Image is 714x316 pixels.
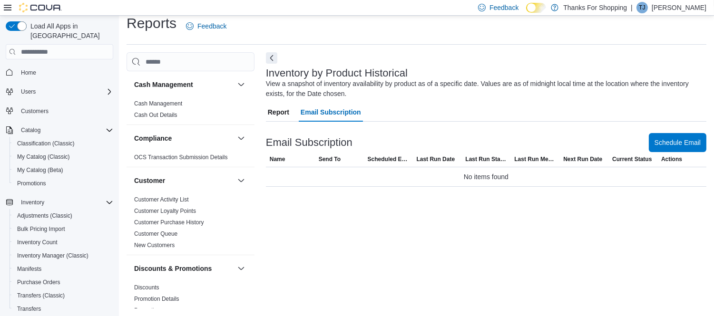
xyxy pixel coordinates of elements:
button: Purchase Orders [10,276,117,289]
span: Adjustments (Classic) [17,212,72,220]
button: Inventory [17,197,48,208]
button: Transfers [10,302,117,316]
button: My Catalog (Classic) [10,150,117,163]
a: Customer Loyalty Points [134,208,196,214]
a: Customer Purchase History [134,219,204,226]
button: Catalog [2,124,117,137]
button: Home [2,65,117,79]
span: Bulk Pricing Import [17,225,65,233]
button: Promotions [10,177,117,190]
span: Catalog [21,126,40,134]
button: Customer [235,175,247,186]
a: Promotions [13,178,50,189]
span: Inventory Count [13,237,113,248]
span: Inventory Manager (Classic) [13,250,113,261]
span: No items found [464,171,509,182]
span: Inventory Manager (Classic) [17,252,88,259]
div: Tina Jansen [636,2,648,13]
a: New Customers [134,242,175,249]
span: Name [270,155,285,163]
button: Discounts & Promotions [235,263,247,274]
span: Last Run Date [417,155,455,163]
button: Next [266,52,277,64]
button: Compliance [134,134,234,143]
span: Scheduled Emails [368,155,409,163]
span: My Catalog (Beta) [17,166,63,174]
a: Cash Out Details [134,112,177,118]
button: Cash Management [235,79,247,90]
span: Promotions [13,178,113,189]
button: Users [2,85,117,98]
span: Inventory Count [17,239,58,246]
span: Schedule Email [655,138,701,147]
span: Transfers (Classic) [17,292,65,299]
span: Classification (Classic) [17,140,75,147]
span: Users [21,88,36,96]
span: Cash Out Details [134,111,177,119]
a: Customer Activity List [134,196,189,203]
div: Compliance [127,152,254,167]
a: Bulk Pricing Import [13,223,69,235]
a: Promotion Details [134,296,179,302]
h3: Customer [134,176,165,185]
button: Adjustments (Classic) [10,209,117,222]
span: Next Run Date [563,155,602,163]
a: Cash Management [134,100,182,107]
span: Inventory [17,197,113,208]
span: Manifests [17,265,41,273]
a: My Catalog (Beta) [13,164,67,176]
p: [PERSON_NAME] [652,2,706,13]
a: Inventory Manager (Classic) [13,250,92,261]
button: Transfers (Classic) [10,289,117,302]
a: Purchase Orders [13,277,64,288]
h3: Discounts & Promotions [134,264,212,273]
span: OCS Transaction Submission Details [134,153,228,161]
span: My Catalog (Beta) [13,164,113,176]
p: Thanks For Shopping [563,2,627,13]
p: | [631,2,633,13]
span: Send To [319,155,341,163]
a: Customer Queue [134,230,177,237]
img: Cova [19,3,62,12]
button: Discounts & Promotions [134,264,234,273]
span: Promotions [134,306,163,314]
span: Report [268,103,289,122]
span: Manifests [13,263,113,275]
button: Compliance [235,133,247,144]
span: Email Subscription [301,103,361,122]
span: Load All Apps in [GEOGRAPHIC_DATA] [27,21,113,40]
a: Feedback [182,17,230,36]
button: My Catalog (Beta) [10,163,117,177]
span: Home [17,66,113,78]
button: Manifests [10,262,117,276]
a: Discounts [134,284,159,291]
a: Customers [17,105,52,117]
span: Purchase Orders [13,277,113,288]
span: Customers [17,105,113,117]
span: Last Run Message [514,155,556,163]
a: Adjustments (Classic) [13,210,76,221]
a: Home [17,67,40,78]
button: Users [17,86,39,97]
h3: Compliance [134,134,172,143]
span: Feedback [197,21,226,31]
button: Cash Management [134,80,234,89]
span: Actions [661,155,682,163]
span: Adjustments (Classic) [13,210,113,221]
span: Feedback [489,3,518,12]
button: Customers [2,104,117,118]
span: Purchase Orders [17,278,60,286]
button: Classification (Classic) [10,137,117,150]
a: Transfers [13,303,45,315]
div: Cash Management [127,98,254,124]
span: TJ [639,2,645,13]
span: Transfers [13,303,113,315]
div: View a snapshot of inventory availability by product as of a specific date. Values are as of midn... [266,79,702,99]
h1: Reports [127,14,176,33]
span: Classification (Classic) [13,138,113,149]
span: Inventory [21,199,44,206]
